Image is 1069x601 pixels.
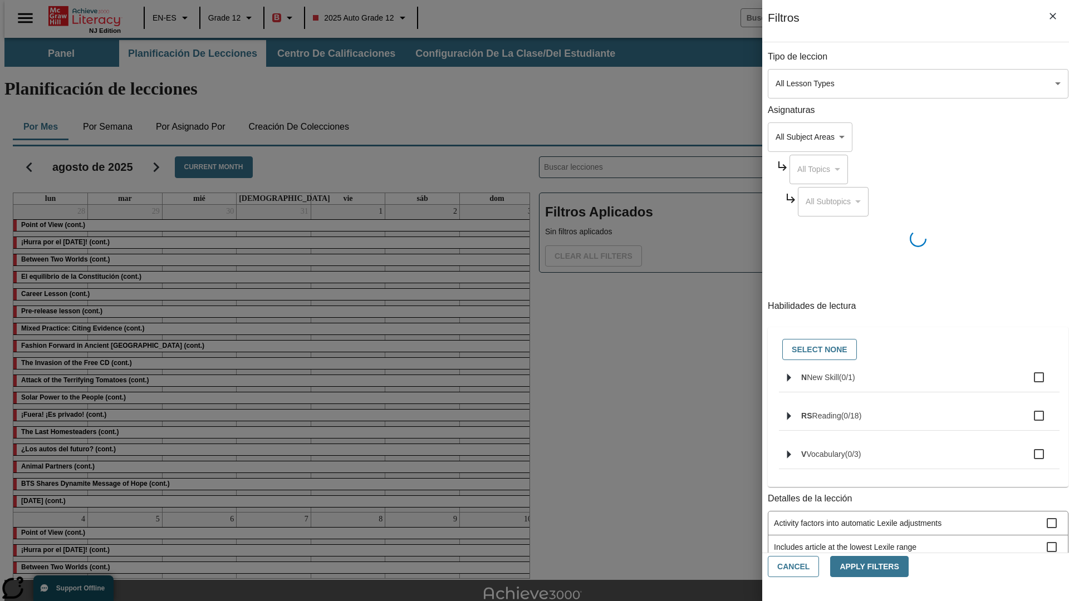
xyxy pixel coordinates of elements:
span: New Skill [807,373,839,382]
div: Seleccione una Asignatura [798,187,869,216]
button: Cerrar los filtros del Menú lateral [1041,4,1065,28]
p: Detalles de la lección [768,492,1068,505]
button: Select None [782,339,857,361]
h1: Filtros [768,11,800,42]
span: Activity factors into automatic Lexile adjustments [774,518,1047,529]
div: Seleccione una Asignatura [790,155,848,184]
p: Habilidades de lectura [768,300,1068,313]
button: Apply Filters [830,556,908,578]
span: RS [801,411,812,420]
span: 0 estándares seleccionados/1 estándares en grupo [839,373,855,382]
p: Asignaturas [768,104,1068,117]
span: 0 estándares seleccionados/3 estándares en grupo [845,450,861,459]
div: Seleccione una Asignatura [768,122,852,152]
span: 0 estándares seleccionados/18 estándares en grupo [841,411,862,420]
button: Cancel [768,556,819,578]
div: Seleccione un tipo de lección [768,69,1068,98]
span: N [801,373,807,382]
ul: Seleccione habilidades [779,363,1060,478]
span: Vocabulary [806,450,845,459]
p: Tipo de leccion [768,51,1068,63]
span: V [801,450,806,459]
div: Seleccione habilidades [777,336,1060,363]
div: Activity factors into automatic Lexile adjustments [768,511,1068,535]
span: Reading [812,411,841,420]
div: Includes article at the lowest Lexile range [768,535,1068,559]
span: Includes article at the lowest Lexile range [774,541,1047,553]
